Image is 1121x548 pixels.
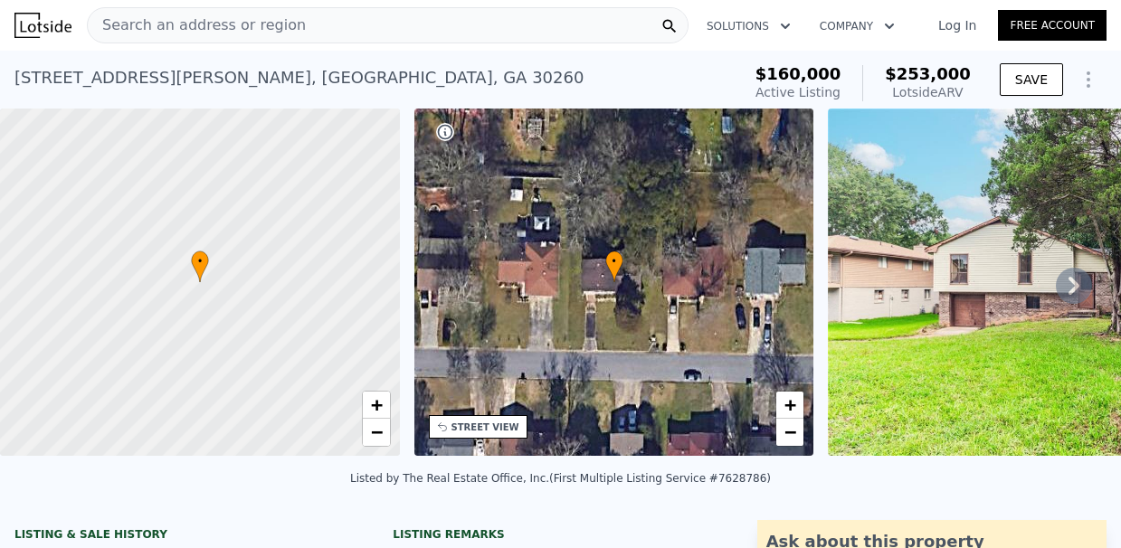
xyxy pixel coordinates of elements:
[191,250,209,282] div: •
[776,392,803,419] a: Zoom in
[605,253,623,269] span: •
[451,420,519,434] div: STREET VIEW
[784,393,796,416] span: +
[14,527,349,545] div: LISTING & SALE HISTORY
[191,253,209,269] span: •
[917,16,998,34] a: Log In
[350,472,771,485] div: Listed by The Real Estate Office, Inc. (First Multiple Listing Service #7628786)
[784,420,796,443] span: −
[14,65,584,90] div: [STREET_ADDRESS][PERSON_NAME] , [GEOGRAPHIC_DATA] , GA 30260
[14,13,71,38] img: Lotside
[363,392,390,419] a: Zoom in
[692,10,805,43] button: Solutions
[885,83,971,101] div: Lotside ARV
[393,527,727,542] div: Listing remarks
[998,10,1107,41] a: Free Account
[1070,61,1107,98] button: Show Options
[755,64,841,83] span: $160,000
[776,419,803,446] a: Zoom out
[88,14,306,36] span: Search an address or region
[363,419,390,446] a: Zoom out
[370,393,382,416] span: +
[885,64,971,83] span: $253,000
[755,85,841,99] span: Active Listing
[805,10,909,43] button: Company
[1000,63,1063,96] button: SAVE
[605,250,623,282] div: •
[370,420,382,443] span: −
